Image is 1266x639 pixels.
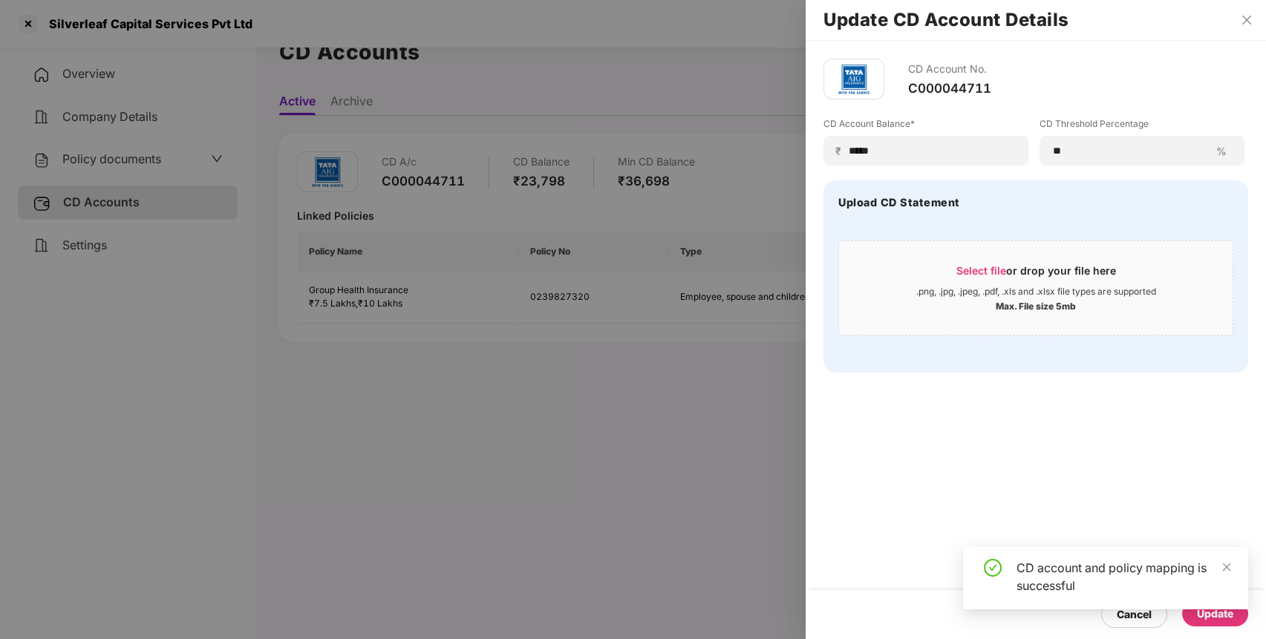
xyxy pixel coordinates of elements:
div: CD Account No. [908,59,991,80]
div: .png, .jpg, .jpeg, .pdf, .xls and .xlsx file types are supported [916,286,1156,298]
span: close [1241,14,1253,26]
div: C000044711 [908,80,991,96]
label: CD Threshold Percentage [1040,117,1244,136]
span: close [1221,562,1232,572]
div: CD account and policy mapping is successful [1017,559,1230,594]
button: Close [1236,13,1257,27]
span: ₹ [835,144,847,158]
div: Max. File size 5mb [996,298,1076,312]
h2: Update CD Account Details [823,12,1248,28]
div: or drop your file here [956,263,1116,286]
span: check-circle [984,559,1002,577]
img: tatag.png [832,57,876,102]
span: Select file [956,264,1006,277]
span: % [1210,144,1233,158]
span: Select fileor drop your file here.png, .jpg, .jpeg, .pdf, .xls and .xlsx file types are supported... [839,252,1233,324]
label: CD Account Balance* [823,117,1028,136]
h4: Upload CD Statement [838,195,960,210]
